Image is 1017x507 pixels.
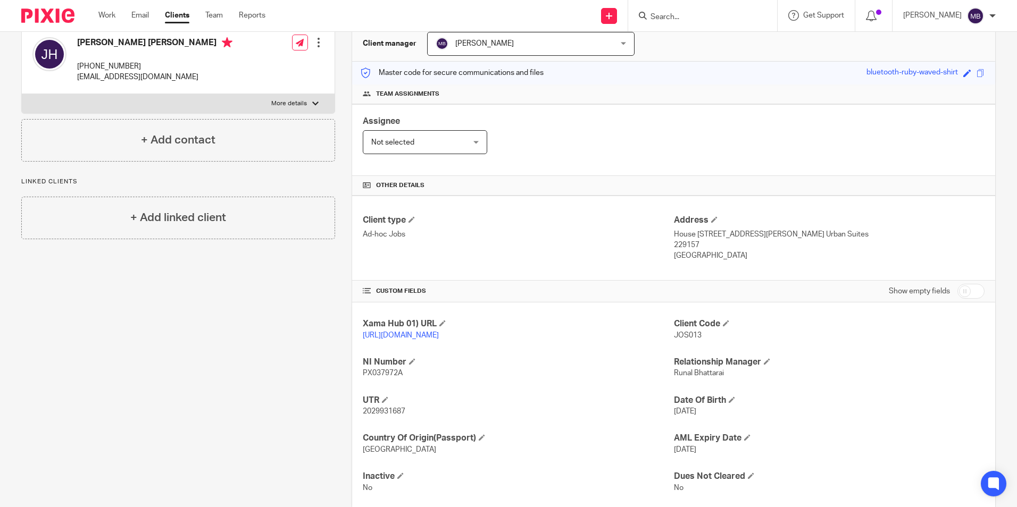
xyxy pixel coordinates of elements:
input: Search [649,13,745,22]
p: More details [271,99,307,108]
h4: Dues Not Cleared [674,471,985,482]
p: House [STREET_ADDRESS][PERSON_NAME] Urban Suites [674,229,985,240]
h4: Address [674,215,985,226]
a: Clients [165,10,189,21]
h4: Date Of Birth [674,395,985,406]
span: No [363,484,372,492]
a: [URL][DOMAIN_NAME] [363,332,439,339]
img: Pixie [21,9,74,23]
p: [EMAIL_ADDRESS][DOMAIN_NAME] [77,72,232,82]
span: [DATE] [674,408,696,415]
h4: CUSTOM FIELDS [363,287,673,295]
span: Not selected [371,139,414,146]
a: Reports [239,10,265,21]
span: Other details [376,181,424,190]
p: [GEOGRAPHIC_DATA] [674,250,985,261]
span: Assignee [363,117,400,125]
img: svg%3E [967,7,984,24]
span: Get Support [803,12,844,19]
p: Linked clients [21,178,335,186]
p: 229157 [674,240,985,250]
div: bluetooth-ruby-waved-shirt [866,67,958,79]
span: No [674,484,683,492]
h4: Country Of Origin(Passport) [363,433,673,444]
span: Runal Bhattarai [674,369,724,377]
h4: Client type [363,215,673,226]
a: Team [205,10,223,21]
i: Primary [222,37,232,48]
h4: NI Number [363,357,673,368]
p: Master code for secure communications and files [360,67,544,78]
h4: Client Code [674,318,985,329]
h4: UTR [363,395,673,406]
h4: [PERSON_NAME] [PERSON_NAME] [77,37,232,50]
h4: Inactive [363,471,673,482]
span: [DATE] [674,446,696,453]
span: 2029931687 [363,408,405,415]
h4: + Add contact [141,132,215,148]
a: Work [98,10,115,21]
p: Ad-hoc Jobs [363,229,673,240]
span: [PERSON_NAME] [455,40,514,47]
label: Show empty fields [889,286,950,297]
span: Team assignments [376,90,439,98]
span: [GEOGRAPHIC_DATA] [363,446,436,453]
p: [PHONE_NUMBER] [77,61,232,72]
h3: Client manager [363,38,416,49]
img: svg%3E [436,37,448,50]
span: PX037972A [363,369,403,377]
h4: Xama Hub 01) URL [363,318,673,329]
a: Email [131,10,149,21]
p: [PERSON_NAME] [903,10,962,21]
h4: + Add linked client [130,209,226,226]
span: JOS013 [674,332,702,339]
h4: Relationship Manager [674,357,985,368]
h4: AML Expiry Date [674,433,985,444]
img: svg%3E [32,37,66,71]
